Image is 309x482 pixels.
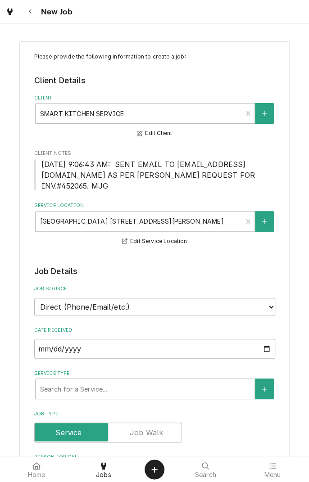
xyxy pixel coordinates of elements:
span: Jobs [96,471,111,478]
button: Edit Client [136,128,173,139]
p: Please provide the following information to create a job: [34,53,275,61]
a: Search [173,459,239,480]
label: Service Type [34,370,275,377]
label: Client [34,95,275,102]
button: Create New Client [255,103,274,124]
button: Navigate back [22,4,38,20]
label: Date Received [34,327,275,334]
button: Edit Service Location [121,236,189,247]
div: Job Type [34,410,275,442]
div: Date Received [34,327,275,359]
div: Client [34,95,275,139]
span: Search [195,471,216,478]
label: Reason For Call [34,454,275,461]
div: Job Source [34,285,275,315]
span: Menu [264,471,281,478]
div: Service Type [34,370,275,399]
legend: Client Details [34,75,275,86]
span: [DATE] 9:06:43 AM: SENT EMAIL TO [EMAIL_ADDRESS][DOMAIN_NAME] AS PER [PERSON_NAME] REQUEST FOR IN... [41,160,258,190]
a: Menu [240,459,306,480]
a: Go to Jobs [2,4,18,20]
span: New Job [38,6,73,18]
svg: Create New Location [262,218,267,225]
svg: Create New Client [262,110,267,117]
legend: Job Details [34,266,275,277]
label: Service Location [34,202,275,209]
div: Client Notes [34,150,275,191]
a: Home [4,459,70,480]
button: Create Object [145,459,164,479]
span: Client Notes [34,159,275,191]
button: Create New Service [255,378,274,399]
svg: Create New Service [262,386,267,392]
div: Service Location [34,202,275,247]
label: Job Type [34,410,275,418]
span: Home [28,471,45,478]
button: Create New Location [255,211,274,232]
label: Job Source [34,285,275,293]
input: yyyy-mm-dd [34,339,275,359]
a: Jobs [71,459,137,480]
span: Client Notes [34,150,275,157]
